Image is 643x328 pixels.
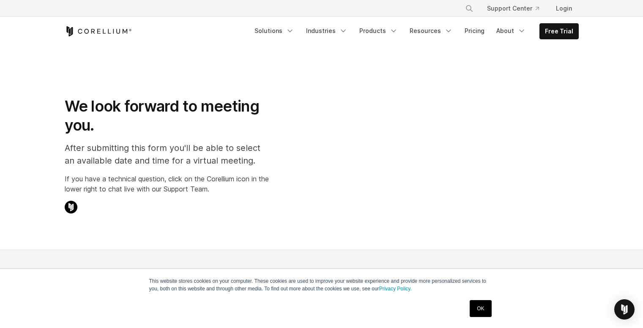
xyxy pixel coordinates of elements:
a: OK [470,300,491,317]
a: Privacy Policy. [379,286,412,292]
a: Login [549,1,579,16]
a: Products [354,23,403,38]
h1: We look forward to meeting you. [65,97,269,135]
a: Pricing [460,23,490,38]
div: Open Intercom Messenger [614,299,635,320]
button: Search [462,1,477,16]
a: Resources [405,23,458,38]
p: This website stores cookies on your computer. These cookies are used to improve your website expe... [149,277,494,292]
div: Navigation Menu [455,1,579,16]
a: Industries [301,23,353,38]
a: Corellium Home [65,26,132,36]
div: Navigation Menu [249,23,579,39]
p: If you have a technical question, click on the Corellium icon in the lower right to chat live wit... [65,174,269,194]
img: Corellium Chat Icon [65,201,77,213]
a: About [491,23,531,38]
a: Solutions [249,23,299,38]
a: Support Center [480,1,546,16]
a: Free Trial [540,24,578,39]
p: After submitting this form you'll be able to select an available date and time for a virtual meet... [65,142,269,167]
